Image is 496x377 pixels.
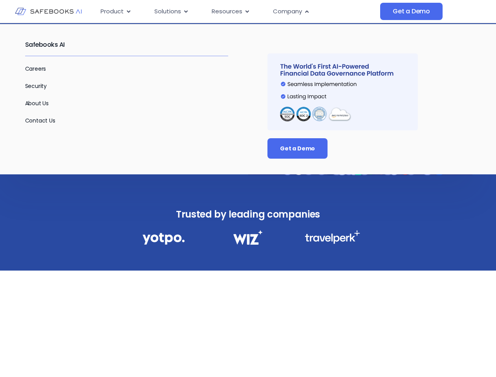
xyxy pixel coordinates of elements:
a: Contact Us [25,117,55,124]
nav: Menu [94,4,380,19]
img: Financial Data Governance 3 [305,230,360,244]
span: Resources [212,7,242,16]
div: Menu Toggle [94,4,380,19]
span: Get a Demo [280,145,315,152]
h2: Safebooks AI [25,34,229,56]
span: Get a Demo [393,7,430,15]
span: Company [273,7,302,16]
img: Financial Data Governance 2 [229,230,266,245]
span: Solutions [154,7,181,16]
a: Get a Demo [380,3,443,20]
img: Financial Data Governance 1 [143,230,185,247]
span: Product [101,7,124,16]
a: About Us [25,99,49,107]
h3: Trusted by leading companies [125,207,371,222]
a: Careers [25,65,46,73]
a: Security [25,82,47,90]
a: Get a Demo [267,138,328,159]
